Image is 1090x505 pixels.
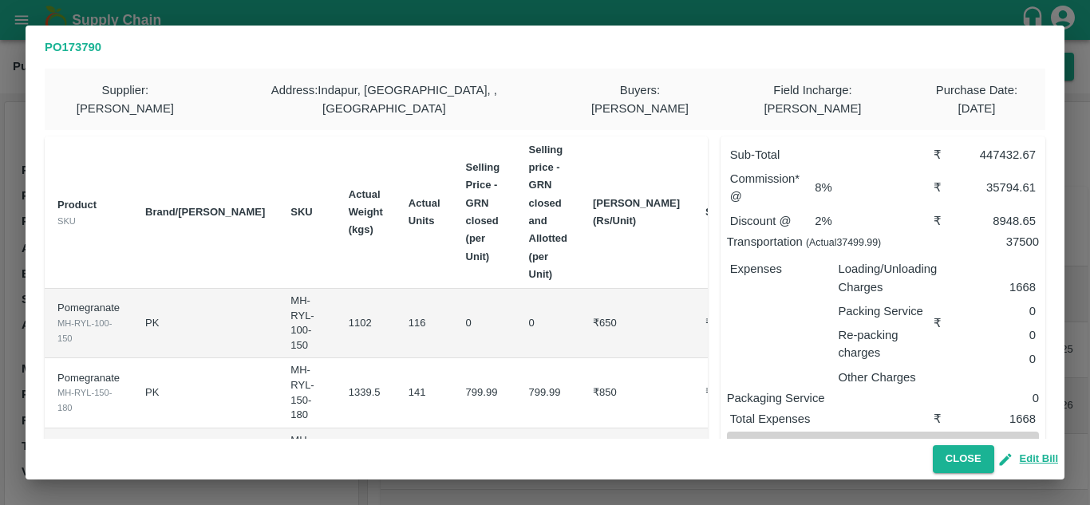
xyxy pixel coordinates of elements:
[953,320,1036,344] div: 0
[935,233,1039,251] p: 37500
[45,69,206,130] div: Supplier : [PERSON_NAME]
[516,289,580,358] td: 0
[815,179,899,196] p: 8 %
[934,410,959,428] div: ₹
[453,358,516,428] td: 799.99
[1001,450,1058,468] button: Edit Bill
[730,260,826,278] p: Expenses
[580,358,693,428] td: ₹850
[838,369,934,386] p: Other Charges
[953,296,1036,320] div: 0
[57,385,120,415] div: MH-RYL-150-180
[934,314,959,332] div: ₹
[908,69,1045,130] div: Purchase Date : [DATE]
[57,199,97,211] b: Product
[336,358,396,428] td: 1339.5
[959,435,1036,452] div: 381418.71
[730,410,934,428] p: Total Expenses
[959,278,1036,296] p: 1668
[934,179,959,196] div: ₹
[396,289,453,358] td: 116
[132,358,278,428] td: PK
[278,358,335,428] td: MH-RYL-150-180
[396,358,453,428] td: 141
[838,326,934,362] p: Re-packing charges
[693,289,773,358] td: ₹75400.05
[45,289,132,358] td: Pomegranate
[806,237,881,248] small: (Actual 37499.99 )
[935,389,1039,407] p: 0
[730,212,815,230] p: Discount @
[934,435,959,452] div: ₹
[934,212,959,230] div: ₹
[933,445,994,473] button: Close
[396,428,453,498] td: 126
[959,212,1036,230] div: 8948.65
[959,410,1036,428] div: 1668
[717,69,908,130] div: Field Incharge : [PERSON_NAME]
[409,197,440,227] b: Actual Units
[727,389,935,407] p: Packaging Service
[290,206,312,218] b: SKU
[580,289,693,358] td: ₹650
[516,428,580,498] td: 0
[693,358,773,428] td: ₹119850.02
[529,144,567,280] b: Selling price - GRN closed and Allotted (per Unit)
[57,316,120,345] div: MH-RYL-100-150
[838,302,934,320] p: Packing Service
[593,197,680,227] b: [PERSON_NAME] (Rs/Unit)
[278,289,335,358] td: MH-RYL-100-150
[453,428,516,498] td: 0
[132,289,278,358] td: PK
[705,206,752,218] b: Sub Total
[336,289,396,358] td: 1102
[730,146,934,164] p: Sub-Total
[132,428,278,498] td: PK
[815,212,883,230] p: 2 %
[145,206,265,218] b: Brand/[PERSON_NAME]
[453,289,516,358] td: 0
[934,146,959,164] div: ₹
[563,69,717,130] div: Buyers : [PERSON_NAME]
[516,358,580,428] td: 799.99
[45,41,101,53] b: PO 173790
[57,214,120,228] div: SKU
[953,344,1036,368] div: 0
[336,428,396,498] td: 1197
[730,170,815,206] p: Commission* @
[45,358,132,428] td: Pomegranate
[278,428,335,498] td: MH-RYL-180-220
[206,69,563,130] div: Address : Indapur, [GEOGRAPHIC_DATA], , [GEOGRAPHIC_DATA]
[959,146,1036,164] div: 447432.67
[349,188,383,236] b: Actual Weight (kgs)
[730,435,934,452] p: Net Payable
[727,233,935,251] p: Transportation
[580,428,693,498] td: ₹950
[693,428,773,498] td: ₹119700
[959,179,1036,196] div: 35794.61
[45,428,132,498] td: Pomegranate
[838,260,934,296] p: Loading/Unloading Charges
[466,161,500,262] b: Selling Price - GRN closed (per Unit)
